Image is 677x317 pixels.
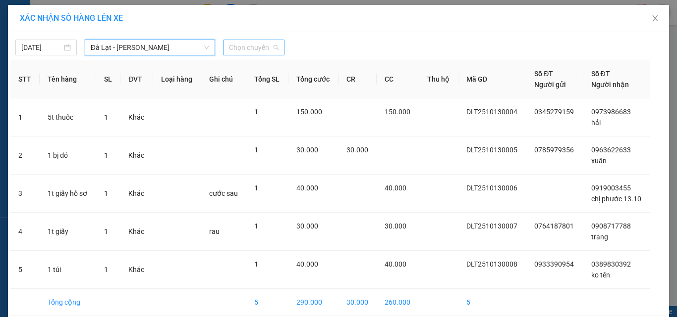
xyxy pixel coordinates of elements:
td: 1t giấy [40,213,96,251]
span: Người nhận [591,81,629,89]
td: 30.000 [338,289,377,316]
td: Tổng cộng [40,289,96,316]
span: Số ĐT [591,70,610,78]
span: chị phước 13.10 [591,195,641,203]
td: 1 [10,98,40,136]
span: 150.000 [385,108,410,116]
span: 30.000 [346,146,368,154]
span: Người gửi [534,81,566,89]
div: Gửi: VP [GEOGRAPHIC_DATA] [7,58,99,79]
th: Tên hàng [40,60,96,98]
span: DLT2510130005 [466,146,517,154]
span: 1 [254,184,258,192]
td: Khác [120,213,153,251]
td: Khác [120,251,153,289]
span: Số ĐT [534,70,553,78]
th: STT [10,60,40,98]
span: cước sau [209,189,238,197]
div: Nhận: VP [PERSON_NAME] [104,58,178,79]
span: 0345279159 [534,108,574,116]
span: DLT2510130008 [466,260,517,268]
td: 5 [10,251,40,289]
text: DLT2510130012 [56,42,130,52]
td: 2 [10,136,40,175]
span: 1 [254,260,258,268]
span: 1 [104,151,108,159]
td: 5t thuốc [40,98,96,136]
td: 260.000 [377,289,419,316]
span: 0764187801 [534,222,574,230]
td: Khác [120,175,153,213]
span: Đà Lạt - Phan Thiết [91,40,209,55]
input: 13/10/2025 [21,42,62,53]
span: 0389830392 [591,260,631,268]
th: Loại hàng [153,60,201,98]
span: 30.000 [385,222,406,230]
span: Chọn chuyến [229,40,279,55]
span: 0963622633 [591,146,631,154]
th: Mã GD [458,60,527,98]
span: 40.000 [296,260,318,268]
span: 0908717788 [591,222,631,230]
span: 1 [104,189,108,197]
span: close [651,14,659,22]
span: XÁC NHẬN SỐ HÀNG LÊN XE [20,13,123,23]
span: 1 [254,222,258,230]
span: 0785979356 [534,146,574,154]
th: CC [377,60,419,98]
span: 0933390954 [534,260,574,268]
button: Close [641,5,669,33]
span: 1 [104,227,108,235]
span: DLT2510130004 [466,108,517,116]
span: DLT2510130007 [466,222,517,230]
span: 0919003455 [591,184,631,192]
span: trang [591,233,608,241]
span: ko tên [591,271,610,279]
td: 1 túi [40,251,96,289]
th: Thu hộ [419,60,458,98]
span: down [204,45,210,50]
span: 1 [104,113,108,121]
span: 30.000 [296,222,318,230]
th: Ghi chú [201,60,247,98]
td: 5 [458,289,527,316]
span: 40.000 [385,184,406,192]
span: DLT2510130006 [466,184,517,192]
span: 0973986683 [591,108,631,116]
td: 4 [10,213,40,251]
span: 40.000 [296,184,318,192]
td: 5 [246,289,288,316]
td: 1 bị đỏ [40,136,96,175]
td: 1t giấy hồ sơ [40,175,96,213]
td: 290.000 [288,289,338,316]
th: SL [96,60,120,98]
td: Khác [120,136,153,175]
th: CR [338,60,377,98]
td: 3 [10,175,40,213]
span: xuân [591,157,607,165]
th: ĐVT [120,60,153,98]
span: 1 [104,266,108,273]
td: Khác [120,98,153,136]
span: 40.000 [385,260,406,268]
span: hải [591,119,601,127]
span: rau [209,227,220,235]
